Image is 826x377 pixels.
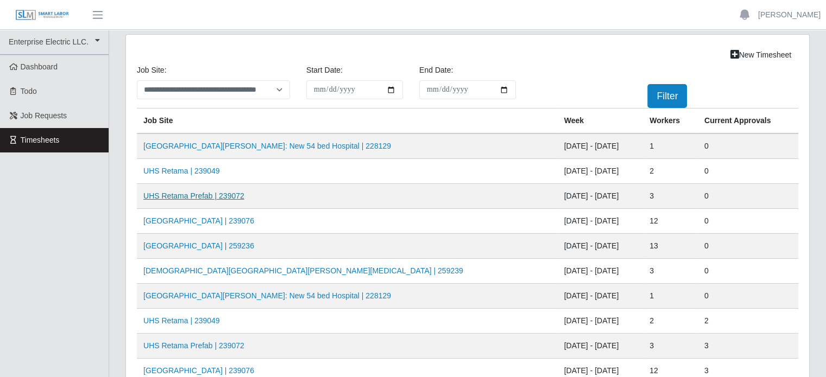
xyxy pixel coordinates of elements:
td: 3 [643,184,698,209]
td: 3 [698,334,798,359]
td: [DATE] - [DATE] [558,209,644,234]
td: [DATE] - [DATE] [558,259,644,284]
td: [DATE] - [DATE] [558,234,644,259]
a: [GEOGRAPHIC_DATA] | 239076 [143,216,254,225]
a: [DEMOGRAPHIC_DATA][GEOGRAPHIC_DATA][PERSON_NAME][MEDICAL_DATA] | 259239 [143,266,463,275]
a: UHS Retama | 239049 [143,167,220,175]
td: [DATE] - [DATE] [558,184,644,209]
td: [DATE] - [DATE] [558,159,644,184]
span: Job Requests [21,111,67,120]
td: 2 [643,159,698,184]
label: End Date: [419,65,453,76]
button: Filter [647,84,687,108]
td: 13 [643,234,698,259]
th: Week [558,108,644,134]
td: 3 [643,259,698,284]
td: [DATE] - [DATE] [558,309,644,334]
th: Workers [643,108,698,134]
td: 0 [698,259,798,284]
a: UHS Retama Prefab | 239072 [143,191,244,200]
td: 1 [643,133,698,159]
label: job site: [137,65,166,76]
th: job site [137,108,558,134]
a: [GEOGRAPHIC_DATA][PERSON_NAME]: New 54 bed Hospital | 228129 [143,142,391,150]
td: 3 [643,334,698,359]
td: 0 [698,133,798,159]
td: 2 [643,309,698,334]
span: Dashboard [21,62,58,71]
img: SLM Logo [15,9,70,21]
span: Todo [21,87,37,95]
td: 0 [698,184,798,209]
td: [DATE] - [DATE] [558,284,644,309]
td: [DATE] - [DATE] [558,133,644,159]
span: Timesheets [21,136,60,144]
a: New Timesheet [723,46,798,65]
a: [GEOGRAPHIC_DATA][PERSON_NAME]: New 54 bed Hospital | 228129 [143,291,391,300]
a: [GEOGRAPHIC_DATA] | 239076 [143,366,254,375]
td: [DATE] - [DATE] [558,334,644,359]
td: 0 [698,159,798,184]
a: UHS Retama Prefab | 239072 [143,341,244,350]
td: 2 [698,309,798,334]
td: 0 [698,234,798,259]
a: [GEOGRAPHIC_DATA] | 259236 [143,241,254,250]
td: 1 [643,284,698,309]
label: Start Date: [306,65,343,76]
a: UHS Retama | 239049 [143,316,220,325]
td: 0 [698,284,798,309]
a: [PERSON_NAME] [758,9,821,21]
th: Current Approvals [698,108,798,134]
td: 12 [643,209,698,234]
td: 0 [698,209,798,234]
